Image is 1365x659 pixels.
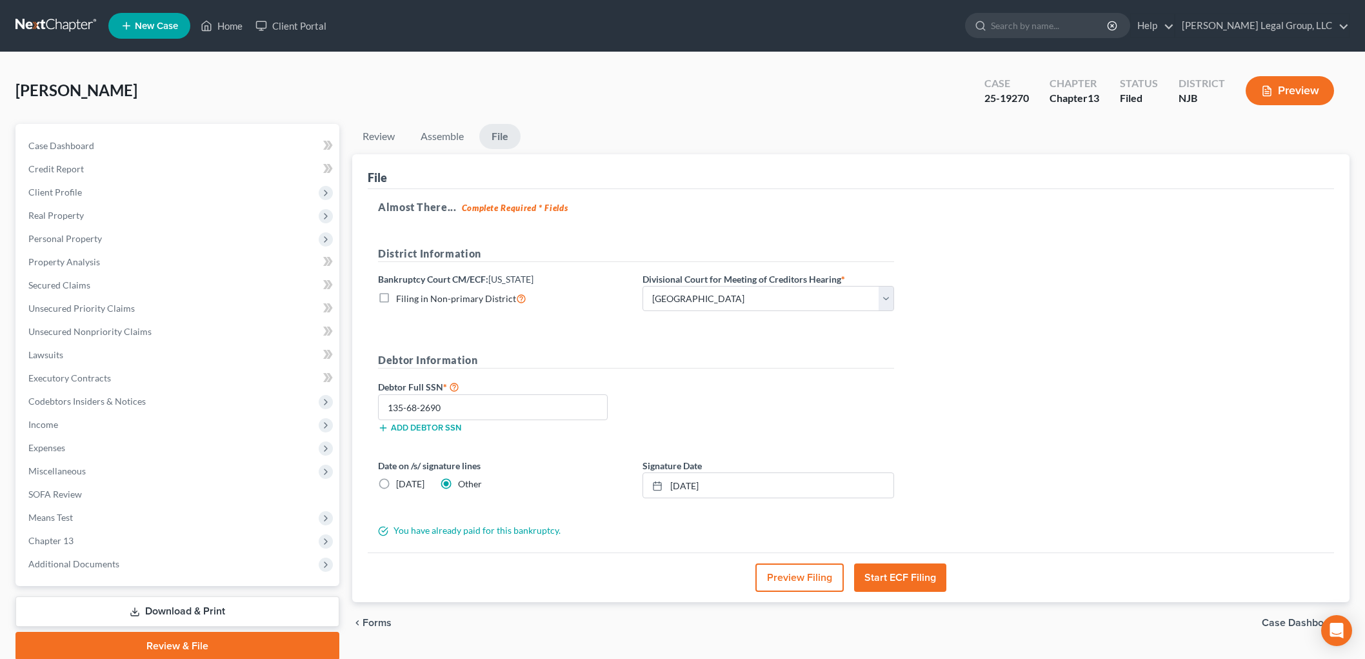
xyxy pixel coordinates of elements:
[1179,91,1225,106] div: NJB
[28,187,82,198] span: Client Profile
[643,459,702,472] label: Signature Date
[28,210,84,221] span: Real Property
[28,465,86,476] span: Miscellaneous
[1088,92,1099,104] span: 13
[1120,76,1158,91] div: Status
[28,279,90,290] span: Secured Claims
[378,394,608,420] input: XXX-XX-XXXX
[18,157,339,181] a: Credit Report
[18,320,339,343] a: Unsecured Nonpriority Claims
[410,124,474,149] a: Assemble
[1179,76,1225,91] div: District
[372,524,901,537] div: You have already paid for this bankruptcy.
[28,326,152,337] span: Unsecured Nonpriority Claims
[18,134,339,157] a: Case Dashboard
[368,170,387,185] div: File
[458,478,482,489] span: Other
[396,478,424,489] span: [DATE]
[1050,91,1099,106] div: Chapter
[1321,615,1352,646] div: Open Intercom Messenger
[18,367,339,390] a: Executory Contracts
[479,124,521,149] a: File
[28,419,58,430] span: Income
[991,14,1109,37] input: Search by name...
[28,489,82,500] span: SOFA Review
[352,618,409,628] button: chevron_left Forms
[28,233,102,244] span: Personal Property
[18,483,339,506] a: SOFA Review
[352,124,405,149] a: Review
[18,250,339,274] a: Property Analysis
[462,203,568,213] strong: Complete Required * Fields
[854,563,946,592] button: Start ECF Filing
[984,91,1029,106] div: 25-19270
[28,535,74,546] span: Chapter 13
[378,246,894,262] h5: District Information
[28,140,94,151] span: Case Dashboard
[372,379,636,394] label: Debtor Full SSN
[378,352,894,369] h5: Debtor Information
[15,81,137,99] span: [PERSON_NAME]
[984,76,1029,91] div: Case
[396,293,516,304] span: Filing in Non-primary District
[363,618,392,628] span: Forms
[378,199,1324,215] h5: Almost There...
[194,14,249,37] a: Home
[1131,14,1174,37] a: Help
[488,274,533,285] span: [US_STATE]
[28,163,84,174] span: Credit Report
[28,558,119,569] span: Additional Documents
[352,618,363,628] i: chevron_left
[1246,76,1334,105] button: Preview
[28,372,111,383] span: Executory Contracts
[1050,76,1099,91] div: Chapter
[378,423,461,433] button: Add debtor SSN
[1175,14,1349,37] a: [PERSON_NAME] Legal Group, LLC
[28,256,100,267] span: Property Analysis
[28,303,135,314] span: Unsecured Priority Claims
[28,396,146,407] span: Codebtors Insiders & Notices
[135,21,178,31] span: New Case
[15,596,339,627] a: Download & Print
[378,272,533,286] label: Bankruptcy Court CM/ECF:
[1262,618,1350,628] a: Case Dashboard chevron_right
[755,563,844,592] button: Preview Filing
[28,349,63,360] span: Lawsuits
[249,14,333,37] a: Client Portal
[1262,618,1339,628] span: Case Dashboard
[18,297,339,320] a: Unsecured Priority Claims
[643,473,893,498] a: [DATE]
[378,459,630,472] label: Date on /s/ signature lines
[643,272,845,286] label: Divisional Court for Meeting of Creditors Hearing
[18,343,339,367] a: Lawsuits
[1120,91,1158,106] div: Filed
[28,512,73,523] span: Means Test
[28,442,65,453] span: Expenses
[18,274,339,297] a: Secured Claims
